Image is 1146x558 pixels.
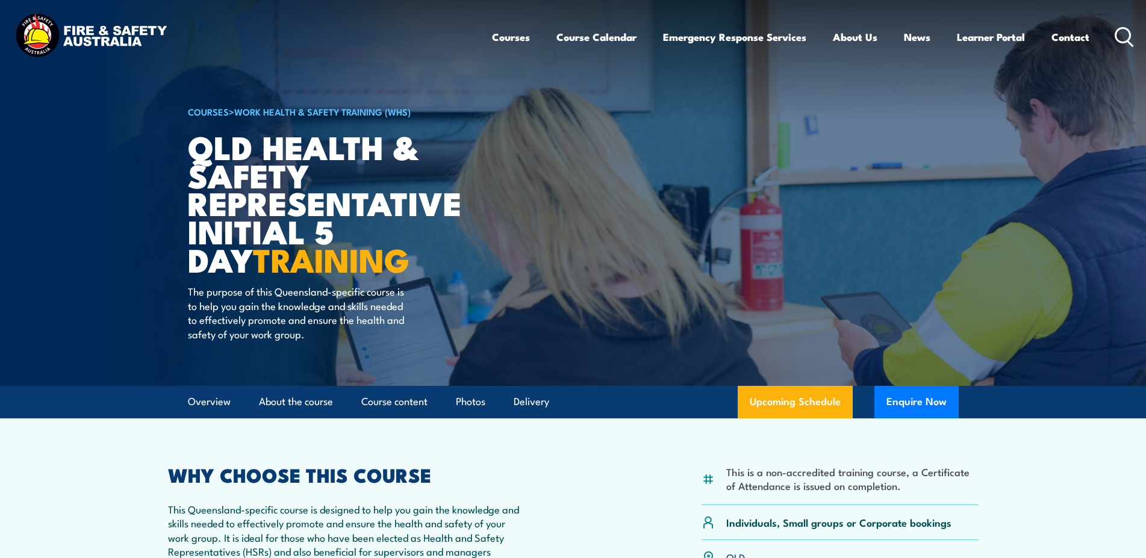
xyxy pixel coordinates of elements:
a: Upcoming Schedule [738,386,853,418]
a: About the course [259,386,333,418]
p: Individuals, Small groups or Corporate bookings [726,515,951,529]
a: COURSES [188,105,229,118]
strong: TRAINING [253,234,410,284]
a: Overview [188,386,231,418]
a: Contact [1051,21,1089,53]
li: This is a non-accredited training course, a Certificate of Attendance is issued on completion. [726,465,979,493]
a: Delivery [514,386,549,418]
a: Course Calendar [556,21,637,53]
h2: WHY CHOOSE THIS COURSE [168,466,520,483]
p: The purpose of this Queensland-specific course is to help you gain the knowledge and skills neede... [188,284,408,341]
a: Courses [492,21,530,53]
a: Course content [361,386,428,418]
a: Photos [456,386,485,418]
h6: > [188,104,485,119]
h1: QLD Health & Safety Representative Initial 5 Day [188,132,485,273]
a: News [904,21,930,53]
a: About Us [833,21,877,53]
a: Emergency Response Services [663,21,806,53]
a: Learner Portal [957,21,1025,53]
a: Work Health & Safety Training (WHS) [234,105,411,118]
button: Enquire Now [874,386,959,418]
